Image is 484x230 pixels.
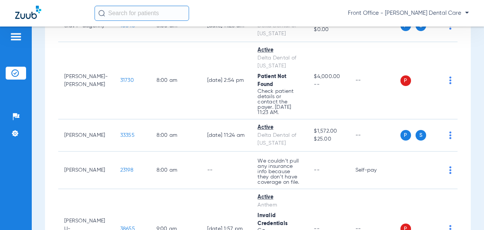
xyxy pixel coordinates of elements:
[150,152,201,189] td: 8:00 AM
[258,124,302,131] div: Active
[416,130,426,141] span: S
[258,158,302,185] p: We couldn’t pull any insurance info because they don’t have coverage on file.
[314,26,343,34] span: $0.00
[58,42,114,119] td: [PERSON_NAME]-[PERSON_NAME]
[258,74,286,87] span: Patient Not Found
[349,152,400,189] td: Self-pay
[258,54,302,70] div: Delta Dental of [US_STATE]
[446,194,484,230] iframe: Chat Widget
[150,42,201,119] td: 8:00 AM
[120,23,135,28] span: 10848
[400,75,411,86] span: P
[400,130,411,141] span: P
[98,10,105,17] img: Search Icon
[201,42,252,119] td: [DATE] 2:54 PM
[449,166,451,174] img: group-dot-blue.svg
[95,6,189,21] input: Search for patients
[120,167,133,173] span: 23198
[150,119,201,152] td: 8:00 AM
[10,32,22,41] img: hamburger-icon
[349,42,400,119] td: --
[58,119,114,152] td: [PERSON_NAME]
[314,127,343,135] span: $1,572.00
[201,152,252,189] td: --
[120,78,134,83] span: 31730
[258,201,302,209] div: Anthem
[258,89,302,115] p: Check patient details or contact the payer. [DATE] 11:23 AM.
[258,22,302,38] div: Delta Dental of [US_STATE]
[120,133,135,138] span: 33355
[314,73,343,81] span: $4,000.00
[349,119,400,152] td: --
[449,131,451,139] img: group-dot-blue.svg
[201,119,252,152] td: [DATE] 11:24 AM
[258,46,302,54] div: Active
[258,131,302,147] div: Delta Dental of [US_STATE]
[449,77,451,84] img: group-dot-blue.svg
[258,213,288,226] span: Invalid Credentials
[258,193,302,201] div: Active
[58,152,114,189] td: [PERSON_NAME]
[314,167,320,173] span: --
[314,135,343,143] span: $25.00
[15,6,41,19] img: Zuub Logo
[314,81,343,89] span: --
[348,9,469,17] span: Front Office - [PERSON_NAME] Dental Care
